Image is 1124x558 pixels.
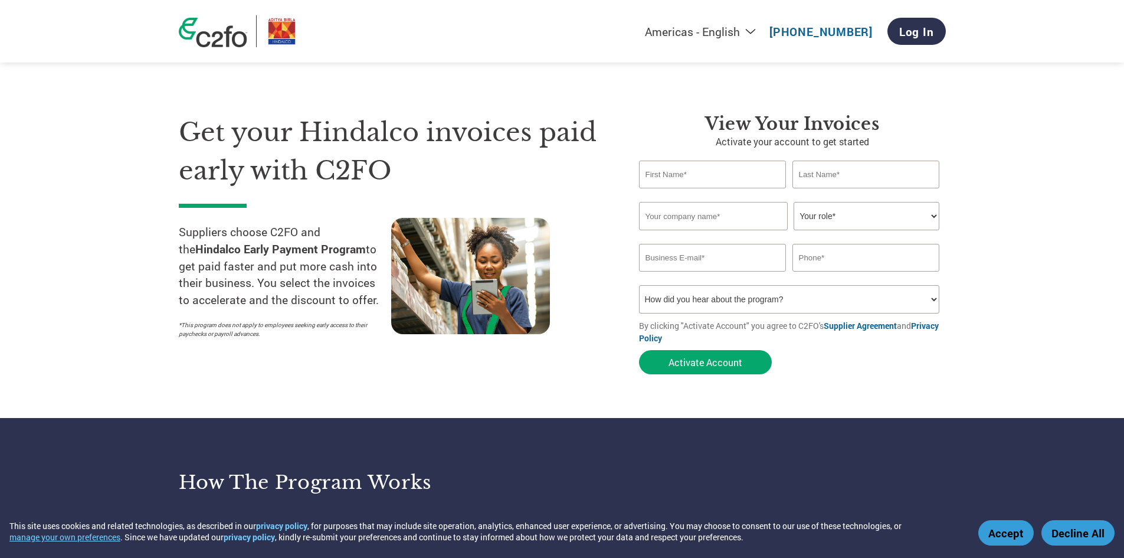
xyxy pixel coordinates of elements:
img: c2fo logo [179,18,247,47]
a: [PHONE_NUMBER] [769,24,873,39]
select: Title/Role [794,202,939,230]
button: Activate Account [639,350,772,374]
h3: How the program works [179,471,548,494]
input: Phone* [792,244,940,272]
input: Your company name* [639,202,788,230]
button: manage your own preferences [9,531,120,543]
p: Suppliers choose C2FO and the to get paid faster and put more cash into their business. You selec... [179,224,391,309]
a: Privacy Policy [639,320,939,344]
a: privacy policy [256,520,307,531]
a: Supplier Agreement [824,320,897,331]
p: Activate your account to get started [639,135,946,149]
h1: Get your Hindalco invoices paid early with C2FO [179,113,604,190]
img: supply chain worker [391,218,550,334]
div: Invalid last name or last name is too long [792,190,940,197]
strong: Hindalco Early Payment Program [195,242,366,256]
p: By clicking "Activate Account" you agree to C2FO's and [639,319,946,344]
input: Last Name* [792,161,940,188]
p: *This program does not apply to employees seeking early access to their paychecks or payroll adva... [179,321,379,338]
input: Invalid Email format [639,244,787,272]
button: Decline All [1041,520,1115,546]
div: This site uses cookies and related technologies, as described in our , for purposes that may incl... [9,520,961,543]
a: Log In [887,18,946,45]
div: Inavlid Email Address [639,273,787,280]
img: Hindalco [266,15,298,47]
a: privacy policy [224,531,275,543]
div: Invalid company name or company name is too long [639,231,940,239]
input: First Name* [639,161,787,188]
h3: View Your Invoices [639,113,946,135]
div: Inavlid Phone Number [792,273,940,280]
div: Invalid first name or first name is too long [639,190,787,197]
button: Accept [978,520,1034,546]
